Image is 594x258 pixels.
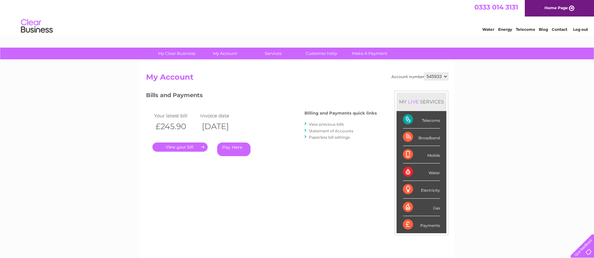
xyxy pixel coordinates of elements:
[516,27,535,32] a: Telecoms
[403,111,440,129] div: Telecoms
[403,146,440,163] div: Mobile
[199,120,245,133] th: [DATE]
[403,181,440,198] div: Electricity
[146,91,377,102] h3: Bills and Payments
[152,111,199,120] td: Your latest bill
[539,27,548,32] a: Blog
[150,48,203,59] a: My Clear Business
[152,142,208,152] a: .
[474,3,518,11] a: 0333 014 3131
[199,111,245,120] td: Invoice date
[397,93,446,111] div: MY SERVICES
[482,27,494,32] a: Water
[304,111,377,116] h4: Billing and Payments quick links
[573,27,588,32] a: Log out
[199,48,251,59] a: My Account
[344,48,396,59] a: Make A Payment
[403,163,440,181] div: Water
[146,73,448,85] h2: My Account
[552,27,567,32] a: Contact
[309,129,353,133] a: Statement of Accounts
[407,99,420,105] div: LIVE
[217,142,250,156] a: Pay Here
[403,129,440,146] div: Broadband
[309,122,344,127] a: View previous bills
[391,73,448,80] div: Account number
[147,3,447,31] div: Clear Business is a trading name of Verastar Limited (registered in [GEOGRAPHIC_DATA] No. 3667643...
[403,199,440,216] div: Gas
[403,216,440,233] div: Payments
[247,48,299,59] a: Services
[309,135,350,140] a: Paperless bill settings
[498,27,512,32] a: Energy
[152,120,199,133] th: £245.90
[21,17,53,36] img: logo.png
[295,48,348,59] a: Customer Help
